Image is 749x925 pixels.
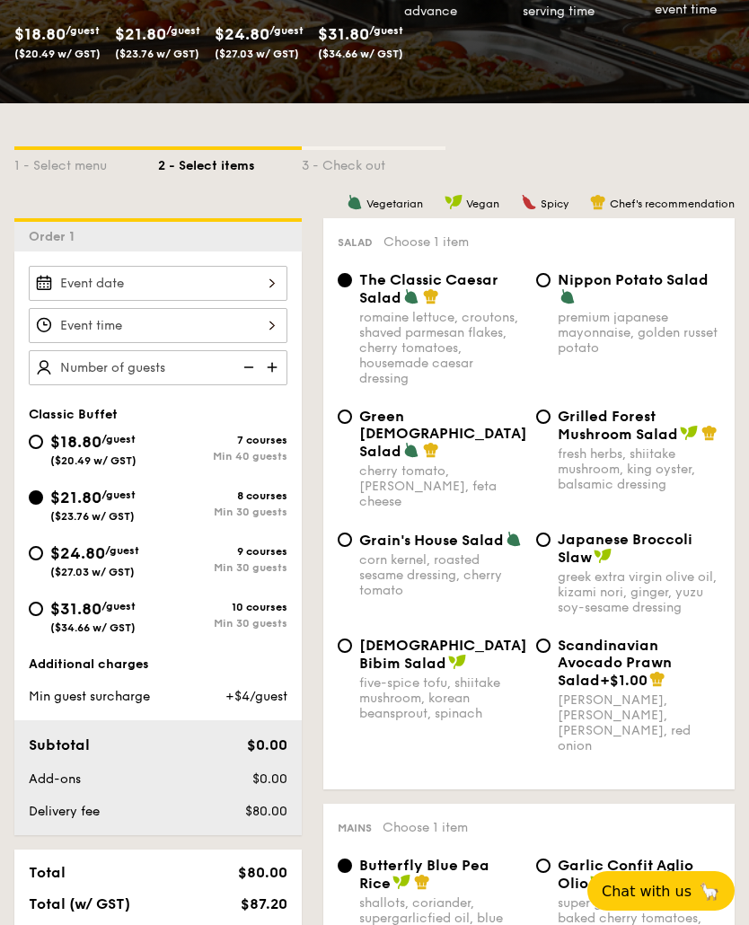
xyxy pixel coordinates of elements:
span: Scandinavian Avocado Prawn Salad [558,637,672,689]
span: Vegetarian [366,198,423,210]
span: /guest [101,433,136,445]
div: 3 - Check out [302,150,445,175]
span: Spicy [541,198,568,210]
span: /guest [269,24,304,37]
input: $18.80/guest($20.49 w/ GST)7 coursesMin 40 guests [29,435,43,449]
input: $21.80/guest($23.76 w/ GST)8 coursesMin 30 guests [29,490,43,505]
img: icon-chef-hat.a58ddaea.svg [590,194,606,210]
img: icon-chef-hat.a58ddaea.svg [701,425,718,441]
div: 7 courses [158,434,287,446]
img: icon-chef-hat.a58ddaea.svg [423,288,439,304]
span: $18.80 [50,432,101,452]
span: /guest [369,24,403,37]
span: Vegan [466,198,499,210]
span: Order 1 [29,229,82,244]
span: Grilled Forest Mushroom Salad [558,408,678,443]
span: /guest [105,544,139,557]
span: Japanese Broccoli Slaw [558,531,692,566]
img: icon-add.58712e84.svg [260,350,287,384]
span: +$1.00 [600,672,648,689]
div: [PERSON_NAME], [PERSON_NAME], [PERSON_NAME], red onion [558,692,720,753]
img: icon-vegetarian.fe4039eb.svg [403,442,419,458]
div: 2 - Select items [158,150,302,175]
span: Salad [338,236,373,249]
button: Chat with us🦙 [587,871,735,911]
span: $31.80 [50,599,101,619]
input: Japanese Broccoli Slawgreek extra virgin olive oil, kizami nori, ginger, yuzu soy-sesame dressing [536,533,551,547]
div: greek extra virgin olive oil, kizami nori, ginger, yuzu soy-sesame dressing [558,569,720,615]
div: five-spice tofu, shiitake mushroom, korean beansprout, spinach [359,675,522,721]
span: ($20.49 w/ GST) [14,48,101,60]
img: icon-vegan.f8ff3823.svg [680,425,698,441]
div: 9 courses [158,545,287,558]
span: Total [29,864,66,881]
div: corn kernel, roasted sesame dressing, cherry tomato [359,552,522,598]
span: $0.00 [252,771,287,787]
input: $31.80/guest($34.66 w/ GST)10 coursesMin 30 guests [29,602,43,616]
span: Garlic Confit Aglio Olio [558,857,693,892]
span: /guest [101,600,136,612]
span: Nippon Potato Salad [558,271,709,288]
div: Additional charges [29,656,287,674]
input: Grain's House Saladcorn kernel, roasted sesame dressing, cherry tomato [338,533,352,547]
span: Chat with us [602,883,692,900]
span: $18.80 [14,24,66,44]
span: $21.80 [115,24,166,44]
div: Min 30 guests [158,506,287,518]
input: Event date [29,266,287,301]
input: The Classic Caesar Saladromaine lettuce, croutons, shaved parmesan flakes, cherry tomatoes, house... [338,273,352,287]
span: Classic Buffet [29,407,118,422]
span: $24.80 [215,24,269,44]
img: icon-vegan.f8ff3823.svg [590,874,608,890]
div: 1 - Select menu [14,150,158,175]
span: Delivery fee [29,804,100,819]
input: Event time [29,308,287,343]
span: Grain's House Salad [359,532,504,549]
input: Nippon Potato Saladpremium japanese mayonnaise, golden russet potato [536,273,551,287]
span: The Classic Caesar Salad [359,271,498,306]
span: Chef's recommendation [610,198,735,210]
img: icon-vegan.f8ff3823.svg [392,874,410,890]
img: icon-vegetarian.fe4039eb.svg [347,194,363,210]
span: ($34.66 w/ GST) [318,48,403,60]
input: [DEMOGRAPHIC_DATA] Bibim Saladfive-spice tofu, shiitake mushroom, korean beansprout, spinach [338,639,352,653]
span: ($27.03 w/ GST) [215,48,299,60]
span: Subtotal [29,736,90,753]
span: ($34.66 w/ GST) [50,621,136,634]
span: $80.00 [238,864,287,881]
div: fresh herbs, shiitake mushroom, king oyster, balsamic dressing [558,446,720,492]
input: Grilled Forest Mushroom Saladfresh herbs, shiitake mushroom, king oyster, balsamic dressing [536,410,551,424]
input: Garlic Confit Aglio Oliosuper garlicfied oil, slow baked cherry tomatoes, garden fresh thyme [536,859,551,873]
span: /guest [166,24,200,37]
span: $80.00 [245,804,287,819]
span: $21.80 [50,488,101,507]
img: icon-vegetarian.fe4039eb.svg [506,531,522,547]
span: Butterfly Blue Pea Rice [359,857,489,892]
img: icon-reduce.1d2dbef1.svg [234,350,260,384]
span: Min guest surcharge [29,689,150,704]
img: icon-spicy.37a8142b.svg [521,194,537,210]
span: $87.20 [241,895,287,912]
div: Min 40 guests [158,450,287,462]
img: icon-vegan.f8ff3823.svg [594,548,612,564]
img: icon-chef-hat.a58ddaea.svg [414,874,430,890]
img: icon-vegan.f8ff3823.svg [445,194,463,210]
span: +$4/guest [225,689,287,704]
span: /guest [101,489,136,501]
div: 8 courses [158,489,287,502]
input: Scandinavian Avocado Prawn Salad+$1.00[PERSON_NAME], [PERSON_NAME], [PERSON_NAME], red onion [536,639,551,653]
img: icon-vegetarian.fe4039eb.svg [560,288,576,304]
div: premium japanese mayonnaise, golden russet potato [558,310,720,356]
span: Add-ons [29,771,81,787]
span: Total (w/ GST) [29,895,130,912]
span: ($27.03 w/ GST) [50,566,135,578]
span: Choose 1 item [383,820,468,835]
img: icon-chef-hat.a58ddaea.svg [649,671,665,687]
input: Green [DEMOGRAPHIC_DATA] Saladcherry tomato, [PERSON_NAME], feta cheese [338,410,352,424]
input: Butterfly Blue Pea Riceshallots, coriander, supergarlicfied oil, blue pea flower [338,859,352,873]
span: Choose 1 item [383,234,469,250]
img: icon-vegan.f8ff3823.svg [448,654,466,670]
span: /guest [66,24,100,37]
div: 10 courses [158,601,287,613]
span: Mains [338,822,372,834]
